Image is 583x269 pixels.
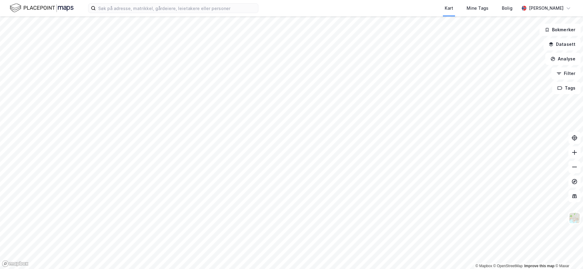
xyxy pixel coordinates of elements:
[543,38,581,50] button: Datasett
[2,260,29,267] a: Mapbox homepage
[569,212,580,224] img: Z
[467,5,488,12] div: Mine Tags
[502,5,512,12] div: Bolig
[545,53,581,65] button: Analyse
[475,264,492,268] a: Mapbox
[551,67,581,80] button: Filter
[10,3,74,13] img: logo.f888ab2527a4732fd821a326f86c7f29.svg
[96,4,258,13] input: Søk på adresse, matrikkel, gårdeiere, leietakere eller personer
[524,264,554,268] a: Improve this map
[552,82,581,94] button: Tags
[540,24,581,36] button: Bokmerker
[553,240,583,269] iframe: Chat Widget
[493,264,523,268] a: OpenStreetMap
[529,5,564,12] div: [PERSON_NAME]
[445,5,453,12] div: Kart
